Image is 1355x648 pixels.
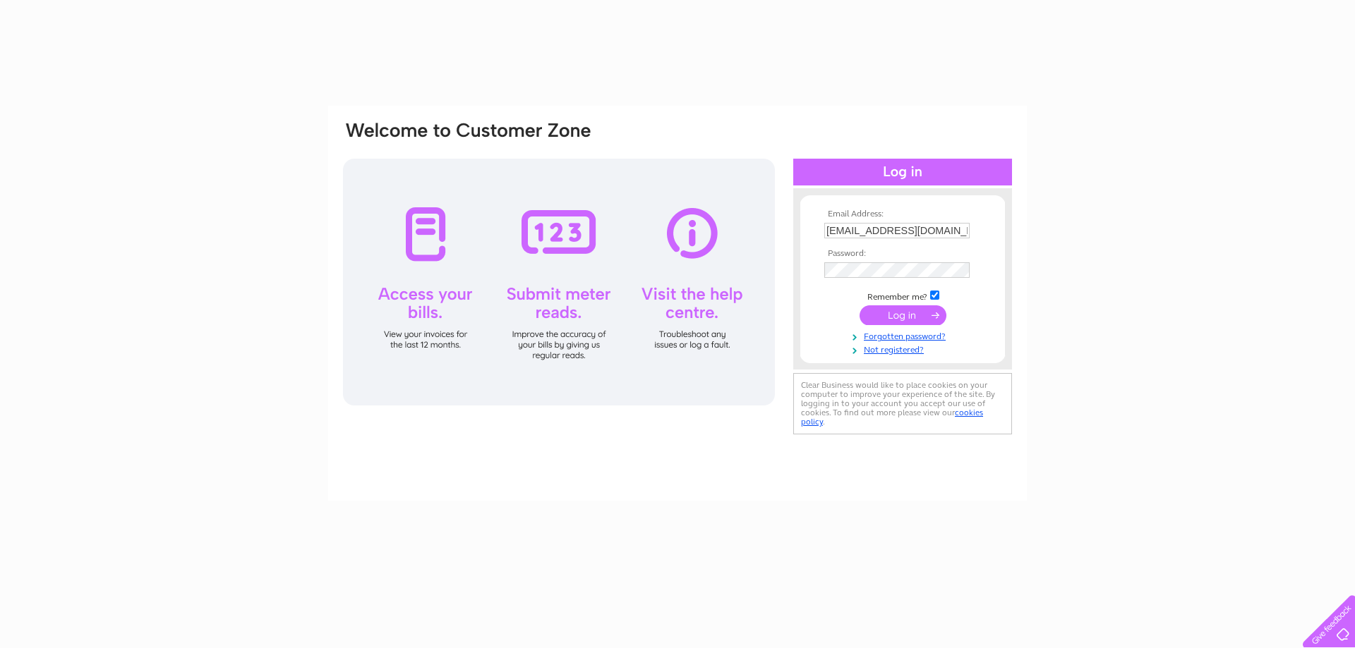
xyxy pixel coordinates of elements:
div: Clear Business would like to place cookies on your computer to improve your experience of the sit... [793,373,1012,434]
a: cookies policy [801,408,983,427]
th: Password: [821,249,984,259]
input: Submit [860,305,946,325]
a: Not registered? [824,342,984,355]
th: Email Address: [821,209,984,219]
a: Forgotten password? [824,329,984,342]
td: Remember me? [821,288,984,302]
